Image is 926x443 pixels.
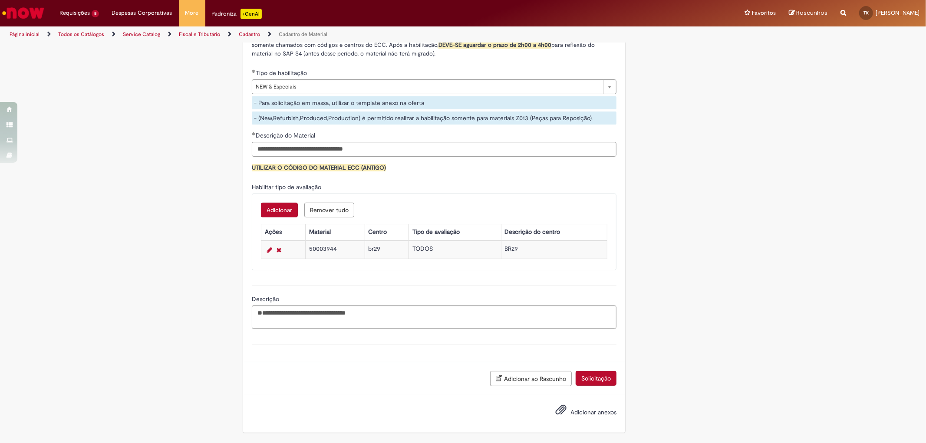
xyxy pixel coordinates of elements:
[265,245,274,255] a: Editar Linha 1
[252,112,616,125] div: - (New,Refurbish,Produced,Production) é permitido realizar a habilitação somente para materiais Z...
[279,31,327,38] a: Cadastro de Material
[409,224,501,240] th: Tipo de avaliação
[274,245,283,255] a: Remover linha 1
[252,132,256,135] span: Obrigatório Preenchido
[490,371,572,386] button: Adicionar ao Rascunho
[7,26,611,43] ul: Trilhas de página
[252,295,281,303] span: Descrição
[239,31,260,38] a: Cadastro
[261,203,298,217] button: Add a row for Habilitar tipo de avaliação
[10,31,40,38] a: Página inicial
[305,241,365,259] td: 50003944
[252,183,323,191] span: Habilitar tipo de avaliação
[501,224,607,240] th: Descrição do centro
[252,305,616,329] textarea: Descrição
[863,10,869,16] span: TK
[179,31,220,38] a: Fiscal e Tributário
[59,9,90,17] span: Requisições
[409,241,501,259] td: TODOS
[252,96,616,109] div: - Para solicitação em massa, utilizar o template anexo na oferta
[752,9,776,17] span: Favoritos
[252,164,386,171] span: UTILIZAR O CÓDIGO DO MATERIAL ECC (ANTIGO)
[365,224,409,240] th: Centro
[438,41,551,49] strong: DEVE-SE aguardar o prazo de 2h00 a 4h00
[252,33,609,57] span: É necessário informar para o material (códigos e centros antigos) essa oferta atende automaticame...
[252,69,256,73] span: Obrigatório Preenchido
[261,224,305,240] th: Ações
[365,241,409,259] td: br29
[212,9,262,19] div: Padroniza
[256,80,599,94] span: NEW & Especiais
[796,9,827,17] span: Rascunhos
[256,131,317,139] span: Descrição do Material
[501,241,607,259] td: BR29
[305,224,365,240] th: Material
[570,408,616,416] span: Adicionar anexos
[112,9,172,17] span: Despesas Corporativas
[789,9,827,17] a: Rascunhos
[92,10,99,17] span: 8
[876,9,919,16] span: [PERSON_NAME]
[185,9,199,17] span: More
[304,203,354,217] button: Remove all rows for Habilitar tipo de avaliação
[576,371,616,386] button: Solicitação
[58,31,104,38] a: Todos os Catálogos
[553,402,569,422] button: Adicionar anexos
[1,4,46,22] img: ServiceNow
[256,69,309,77] span: Tipo de habilitação
[252,142,616,157] input: Descrição do Material
[241,9,262,19] p: +GenAi
[123,31,160,38] a: Service Catalog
